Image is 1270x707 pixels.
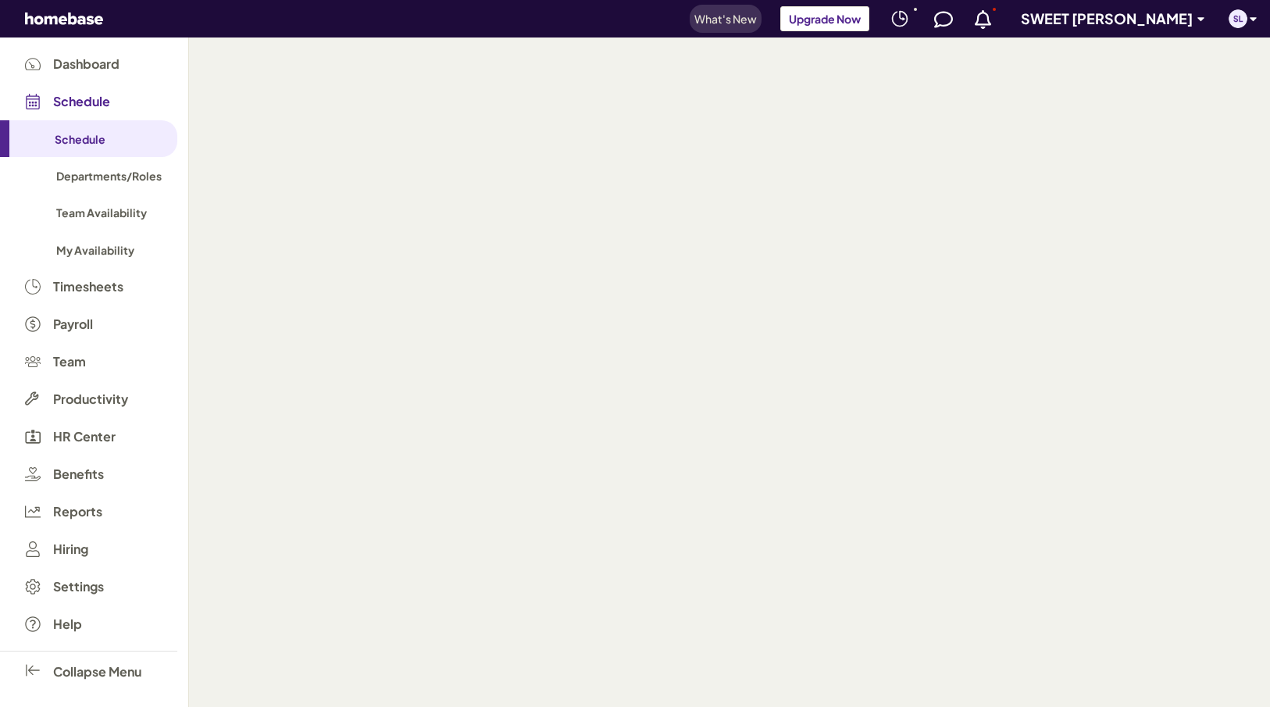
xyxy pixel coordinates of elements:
span: Hiring [53,542,88,556]
span: Help [53,617,82,631]
img: svg+xml;base64,PHN2ZyB4bWxucz0iaHR0cDovL3d3dy53My5vcmcvMjAwMC9zdmciIHdpZHRoPSIyNCIgaGVpZ2h0PSIyNC... [890,9,909,28]
span: Payroll [53,317,93,331]
span: Settings [53,580,104,594]
span: HR Center [53,430,116,444]
span: Upgrade Now [789,12,861,26]
span: Timesheets [53,280,123,294]
span: Collapse Menu [53,663,141,680]
span: Team [53,355,86,369]
span: Productivity [53,392,128,406]
span: Team Availability [56,205,147,220]
button: What's New [690,5,762,33]
span: Reports [53,505,102,519]
span: Benefits [53,467,104,481]
img: avatar [1229,9,1247,28]
span: Schedule [53,95,110,109]
span: Departments/Roles [56,169,162,183]
svg: Homebase Logo [25,12,103,25]
button: Upgrade Now [780,6,869,31]
span: Dashboard [53,57,120,71]
span: What's New [694,12,757,26]
span: SWEET [PERSON_NAME] [1021,9,1193,27]
span: My Availability [56,243,134,257]
span: Schedule [55,132,105,146]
